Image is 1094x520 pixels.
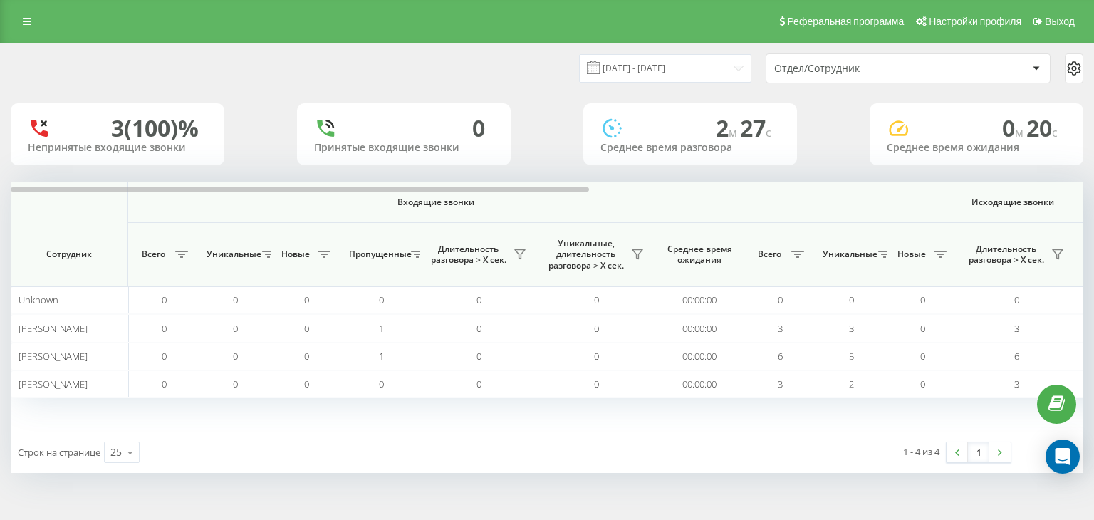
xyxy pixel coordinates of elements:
span: 0 [920,322,925,335]
span: c [1052,125,1058,140]
span: 0 [594,350,599,363]
div: Принятые входящие звонки [314,142,494,154]
span: Уникальные, длительность разговора > Х сек. [545,238,627,271]
span: 2 [716,113,740,143]
span: 3 [778,378,783,390]
div: Среднее время разговора [600,142,780,154]
div: Отдел/Сотрудник [774,63,944,75]
td: 00:00:00 [655,370,744,398]
div: 0 [472,115,485,142]
span: м [1015,125,1026,140]
span: c [766,125,771,140]
span: 0 [233,350,238,363]
span: 0 [304,378,309,390]
span: Среднее время ожидания [666,244,733,266]
span: Всего [751,249,787,260]
span: 0 [233,378,238,390]
span: 0 [1014,293,1019,306]
td: 00:00:00 [655,286,744,314]
span: Пропущенные [349,249,407,260]
div: Open Intercom Messenger [1046,440,1080,474]
div: Среднее время ожидания [887,142,1066,154]
span: 6 [778,350,783,363]
span: 2 [849,378,854,390]
span: [PERSON_NAME] [19,350,88,363]
span: 3 [1014,322,1019,335]
span: 3 [1014,378,1019,390]
span: Строк на странице [18,446,100,459]
td: 00:00:00 [655,314,744,342]
span: 0 [233,322,238,335]
span: 0 [594,293,599,306]
td: 00:00:00 [655,343,744,370]
span: 0 [849,293,854,306]
span: Длительность разговора > Х сек. [427,244,509,266]
span: 0 [920,378,925,390]
span: Уникальные [823,249,874,260]
span: 0 [476,322,481,335]
span: Длительность разговора > Х сек. [965,244,1047,266]
span: 0 [162,293,167,306]
span: 0 [594,322,599,335]
span: 0 [920,350,925,363]
span: Выход [1045,16,1075,27]
div: Непринятые входящие звонки [28,142,207,154]
span: 5 [849,350,854,363]
span: Новые [894,249,929,260]
span: Новые [278,249,313,260]
div: 1 - 4 из 4 [903,444,939,459]
span: 0 [476,293,481,306]
span: 0 [1002,113,1026,143]
span: 0 [476,350,481,363]
span: Unknown [19,293,58,306]
div: 3 (100)% [111,115,199,142]
span: 27 [740,113,771,143]
span: 0 [162,322,167,335]
span: 0 [778,293,783,306]
span: 0 [920,293,925,306]
span: Уникальные [207,249,258,260]
span: Настройки профиля [929,16,1021,27]
a: 1 [968,442,989,462]
span: [PERSON_NAME] [19,322,88,335]
span: 1 [379,350,384,363]
span: 0 [162,378,167,390]
div: 25 [110,445,122,459]
span: 0 [304,322,309,335]
span: 0 [233,293,238,306]
span: [PERSON_NAME] [19,378,88,390]
span: 1 [379,322,384,335]
span: 3 [849,322,854,335]
span: 20 [1026,113,1058,143]
span: 0 [594,378,599,390]
span: м [729,125,740,140]
span: Входящие звонки [165,197,707,208]
span: 3 [778,322,783,335]
span: 6 [1014,350,1019,363]
span: Реферальная программа [787,16,904,27]
span: 0 [304,293,309,306]
span: 0 [162,350,167,363]
span: Сотрудник [23,249,115,260]
span: 0 [379,378,384,390]
span: 0 [379,293,384,306]
span: Всего [135,249,171,260]
span: 0 [476,378,481,390]
span: 0 [304,350,309,363]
